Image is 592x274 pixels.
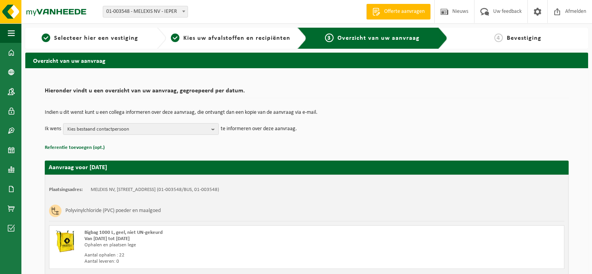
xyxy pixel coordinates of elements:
[337,35,420,41] span: Overzicht van uw aanvraag
[67,124,208,135] span: Kies bestaand contactpersoon
[91,187,219,193] td: MELEXIS NV, [STREET_ADDRESS] (01-003548/BUS, 01-003548)
[84,230,163,235] span: Bigbag 1000 L, geel, niet UN-gekeurd
[25,53,588,68] h2: Overzicht van uw aanvraag
[4,257,130,274] iframe: chat widget
[45,88,569,98] h2: Hieronder vindt u een overzicht van uw aanvraag, gegroepeerd per datum.
[84,252,338,258] div: Aantal ophalen : 22
[45,143,105,153] button: Referentie toevoegen (opt.)
[84,236,130,241] strong: Van [DATE] tot [DATE]
[84,242,338,248] div: Ophalen en plaatsen lege
[221,123,297,135] p: te informeren over deze aanvraag.
[325,34,334,42] span: 3
[171,34,179,42] span: 2
[49,187,83,192] strong: Plaatsingsadres:
[84,258,338,265] div: Aantal leveren: 0
[29,34,151,43] a: 1Selecteer hier een vestiging
[494,34,503,42] span: 4
[103,6,188,18] span: 01-003548 - MELEXIS NV - IEPER
[42,34,50,42] span: 1
[103,6,188,17] span: 01-003548 - MELEXIS NV - IEPER
[170,34,292,43] a: 2Kies uw afvalstoffen en recipiënten
[382,8,427,16] span: Offerte aanvragen
[183,35,290,41] span: Kies uw afvalstoffen en recipiënten
[49,164,107,171] strong: Aanvraag voor [DATE]
[45,123,61,135] p: Ik wens
[54,35,138,41] span: Selecteer hier een vestiging
[63,123,219,135] button: Kies bestaand contactpersoon
[53,230,77,253] img: LP-BB-01000-PPR-11.png
[366,4,430,19] a: Offerte aanvragen
[45,110,569,115] p: Indien u dit wenst kunt u een collega informeren over deze aanvraag, die ontvangt dan een kopie v...
[65,205,161,217] h3: Polyvinylchloride (PVC) poeder en maalgoed
[507,35,541,41] span: Bevestiging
